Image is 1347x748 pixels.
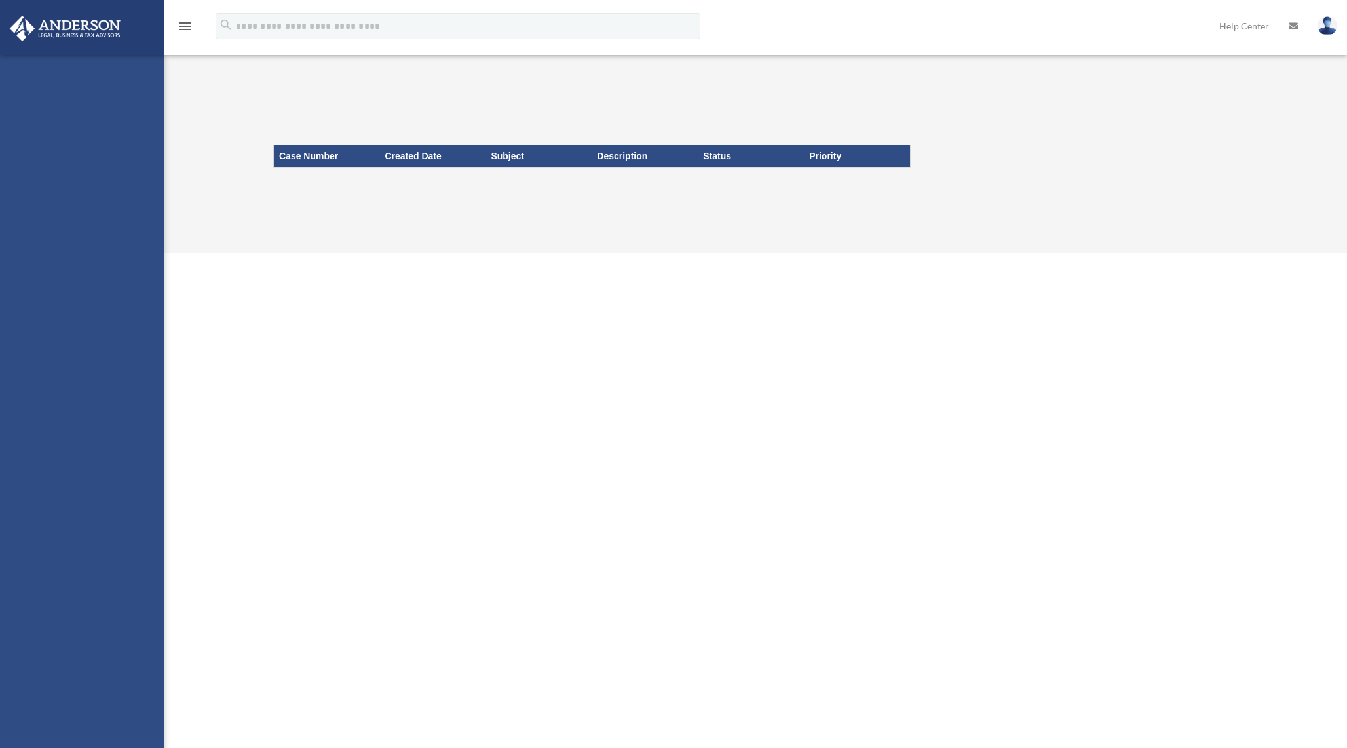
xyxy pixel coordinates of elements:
[804,145,910,167] th: Priority
[274,145,380,167] th: Case Number
[485,145,592,167] th: Subject
[592,145,698,167] th: Description
[698,145,804,167] th: Status
[219,18,233,32] i: search
[1318,16,1337,35] img: User Pic
[177,18,193,34] i: menu
[6,16,124,41] img: Anderson Advisors Platinum Portal
[177,23,193,34] a: menu
[379,145,485,167] th: Created Date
